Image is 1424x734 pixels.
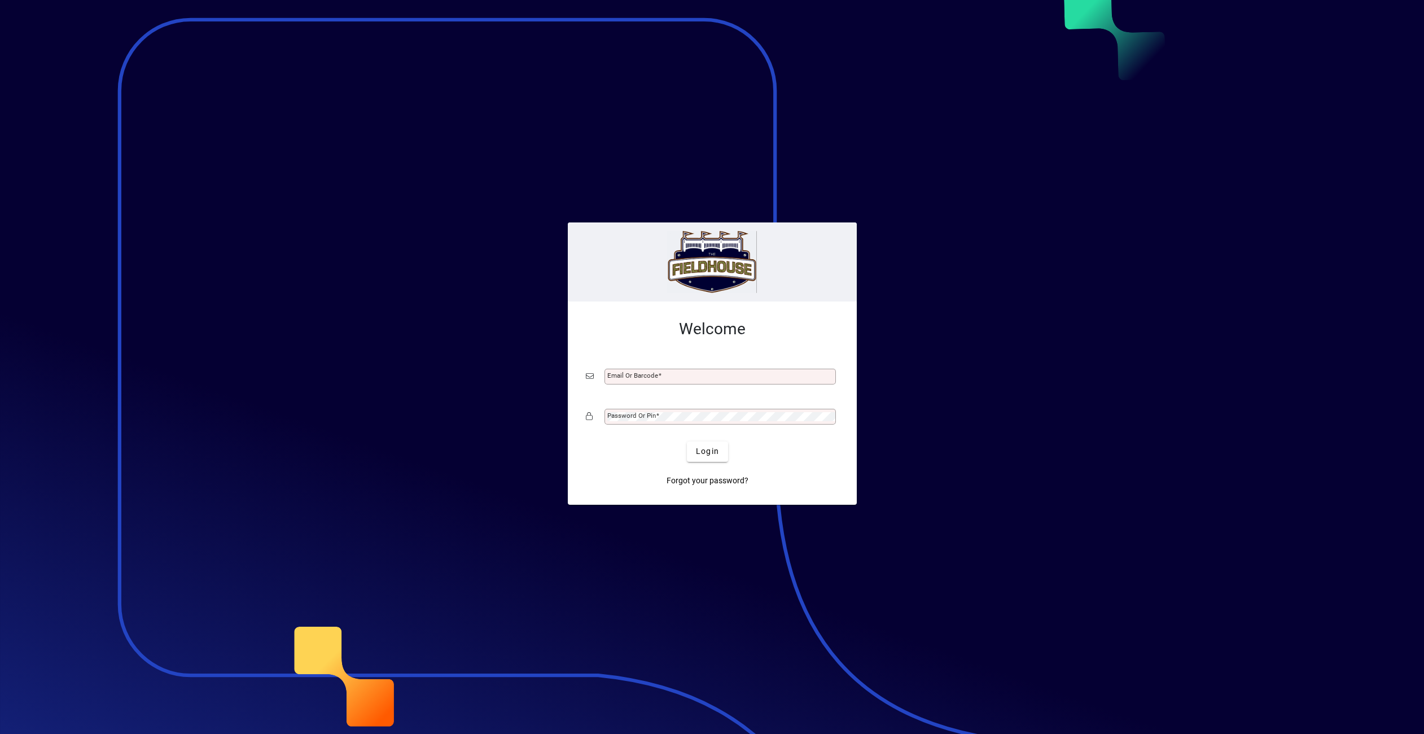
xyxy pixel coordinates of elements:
mat-label: Email or Barcode [607,372,658,379]
button: Login [687,442,728,462]
span: Login [696,445,719,457]
a: Forgot your password? [662,471,753,491]
span: Forgot your password? [667,475,748,487]
mat-label: Password or Pin [607,412,656,420]
h2: Welcome [586,320,839,339]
